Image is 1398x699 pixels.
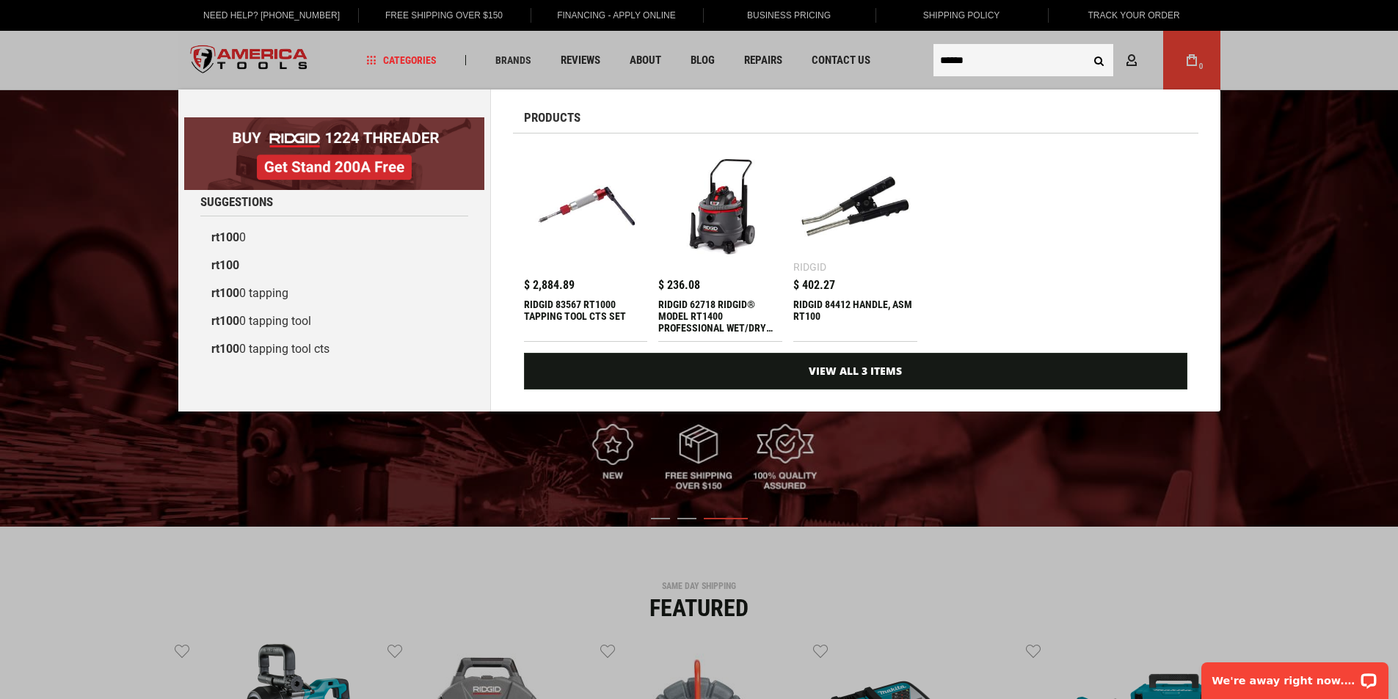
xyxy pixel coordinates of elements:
[531,152,641,261] img: RIDGID 83567 RT1000 TAPPING TOOL CTS SET
[524,279,575,291] span: $ 2,884.89
[524,299,648,334] div: RIDGID 83567 RT1000 TAPPING TOOL CTS SET
[793,262,826,272] div: Ridgid
[495,55,531,65] span: Brands
[200,307,468,335] a: rt1000 tapping tool
[658,144,782,341] a: RIDGID 62718 RIDGID® MODEL RT1400 PROFESSIONAL WET/DRY VAC $ 236.08 RIDGID 62718 RIDGID® MODEL RT...
[489,51,538,70] a: Brands
[211,342,239,356] b: rt100
[801,152,910,261] img: RIDGID 84412 HANDLE, ASM RT100
[524,111,580,124] span: Products
[200,252,468,279] a: rt100
[211,314,239,328] b: rt100
[200,279,468,307] a: rt1000 tapping
[360,51,443,70] a: Categories
[184,117,484,190] img: BOGO: Buy RIDGID® 1224 Threader, Get Stand 200A Free!
[211,286,239,300] b: rt100
[793,299,917,334] div: RIDGID 84412 HANDLE, ASM RT100
[1085,46,1113,74] button: Search
[666,152,775,261] img: RIDGID 62718 RIDGID® MODEL RT1400 PROFESSIONAL WET/DRY VAC
[658,279,700,291] span: $ 236.08
[200,224,468,252] a: rt1000
[524,144,648,341] a: RIDGID 83567 RT1000 TAPPING TOOL CTS SET $ 2,884.89 RIDGID 83567 RT1000 TAPPING TOOL CTS SET
[366,55,437,65] span: Categories
[184,117,484,128] a: BOGO: Buy RIDGID® 1224 Threader, Get Stand 200A Free!
[658,299,782,334] div: RIDGID 62718 RIDGID® MODEL RT1400 PROFESSIONAL WET/DRY VAC
[200,196,273,208] span: Suggestions
[211,258,239,272] b: rt100
[524,353,1187,389] a: View All 3 Items
[211,230,239,244] b: rt100
[793,279,835,291] span: $ 402.27
[793,144,917,341] a: RIDGID 84412 HANDLE, ASM RT100 Ridgid $ 402.27 RIDGID 84412 HANDLE, ASM RT100
[1192,653,1398,699] iframe: LiveChat chat widget
[200,335,468,363] a: rt1000 tapping tool cts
